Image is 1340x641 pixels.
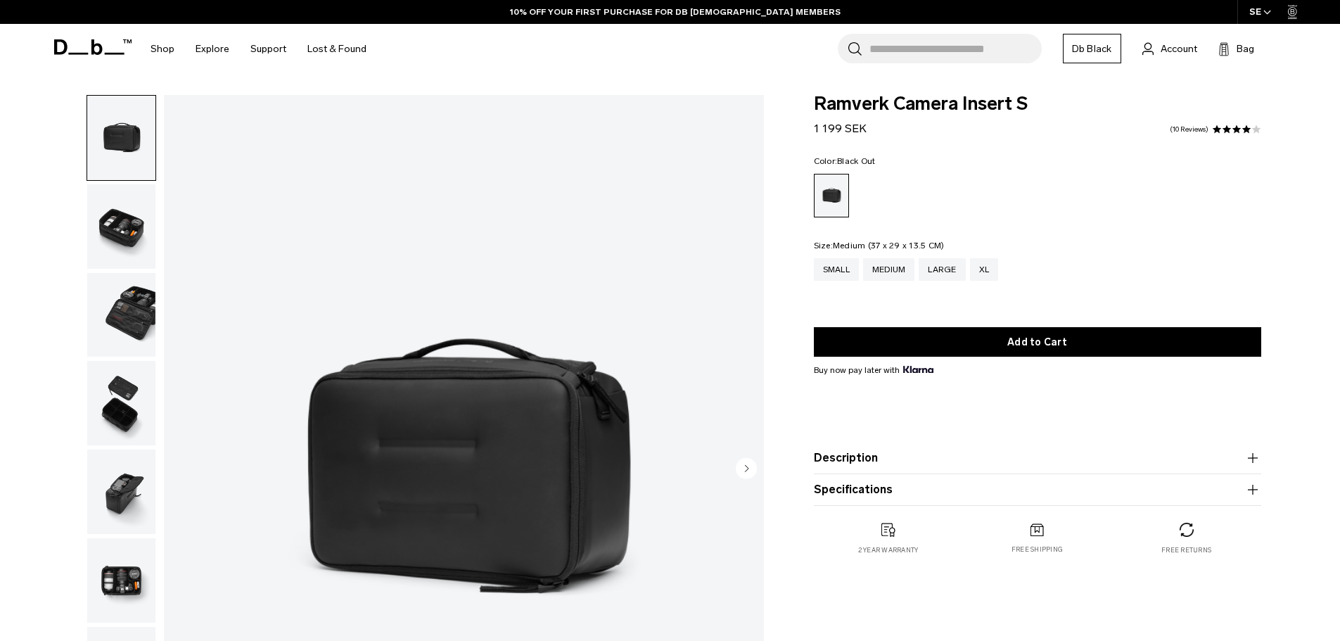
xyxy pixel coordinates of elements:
[87,538,156,623] button: Ramverk Camera Insert S Black Out
[1237,42,1254,56] span: Bag
[87,96,155,180] img: Ramverk Camera Insert S Black Out
[87,361,155,445] img: Ramverk Camera Insert S Black Out
[837,156,875,166] span: Black Out
[1063,34,1121,63] a: Db Black
[814,174,849,217] a: Black Out
[87,538,155,623] img: Ramverk Camera Insert S Black Out
[863,258,915,281] a: Medium
[736,457,757,481] button: Next slide
[510,6,841,18] a: 10% OFF YOUR FIRST PURCHASE FOR DB [DEMOGRAPHIC_DATA] MEMBERS
[833,241,945,250] span: Medium (37 x 29 x 13.5 CM)
[1161,42,1197,56] span: Account
[814,122,867,135] span: 1 199 SEK
[140,24,377,74] nav: Main Navigation
[970,258,999,281] a: XL
[814,364,933,376] span: Buy now pay later with
[87,272,156,358] button: Ramverk Camera Insert S Black Out
[87,449,156,535] button: Ramverk Camera Insert S Black Out
[858,545,919,555] p: 2 year warranty
[1161,545,1211,555] p: Free returns
[87,184,155,269] img: Ramverk Camera Insert S Black Out
[814,241,945,250] legend: Size:
[1012,545,1063,554] p: Free shipping
[814,450,1261,467] button: Description
[87,95,156,181] button: Ramverk Camera Insert S Black Out
[919,258,965,281] a: Large
[87,450,155,534] img: Ramverk Camera Insert S Black Out
[814,327,1261,357] button: Add to Cart
[250,24,286,74] a: Support
[87,273,155,357] img: Ramverk Camera Insert S Black Out
[814,95,1261,113] span: Ramverk Camera Insert S
[87,360,156,446] button: Ramverk Camera Insert S Black Out
[1218,40,1254,57] button: Bag
[814,481,1261,498] button: Specifications
[151,24,174,74] a: Shop
[307,24,366,74] a: Lost & Found
[1170,126,1208,133] a: 10 reviews
[903,366,933,373] img: {"height" => 20, "alt" => "Klarna"}
[196,24,229,74] a: Explore
[87,184,156,269] button: Ramverk Camera Insert S Black Out
[814,157,876,165] legend: Color:
[1142,40,1197,57] a: Account
[814,258,859,281] a: Small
